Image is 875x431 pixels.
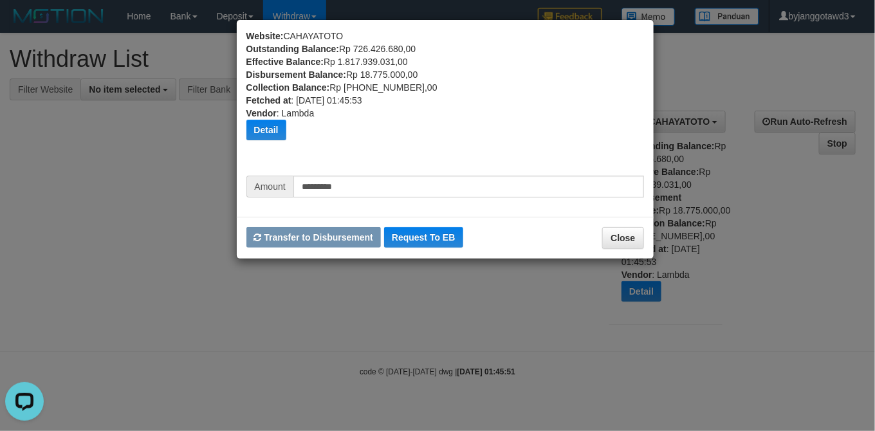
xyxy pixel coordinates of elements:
[384,227,463,248] button: Request To EB
[246,108,277,118] b: Vendor
[246,82,330,93] b: Collection Balance:
[602,227,643,249] button: Close
[246,227,382,248] button: Transfer to Disbursement
[246,44,340,54] b: Outstanding Balance:
[246,120,286,140] button: Detail
[246,57,324,67] b: Effective Balance:
[246,176,293,197] span: Amount
[246,69,347,80] b: Disbursement Balance:
[5,5,44,44] button: Open LiveChat chat widget
[246,31,284,41] b: Website:
[246,95,291,105] b: Fetched at
[246,30,644,176] div: CAHAYATOTO Rp 726.426.680,00 Rp 1.817.939.031,00 Rp 18.775.000,00 Rp [PHONE_NUMBER],00 : [DATE] 0...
